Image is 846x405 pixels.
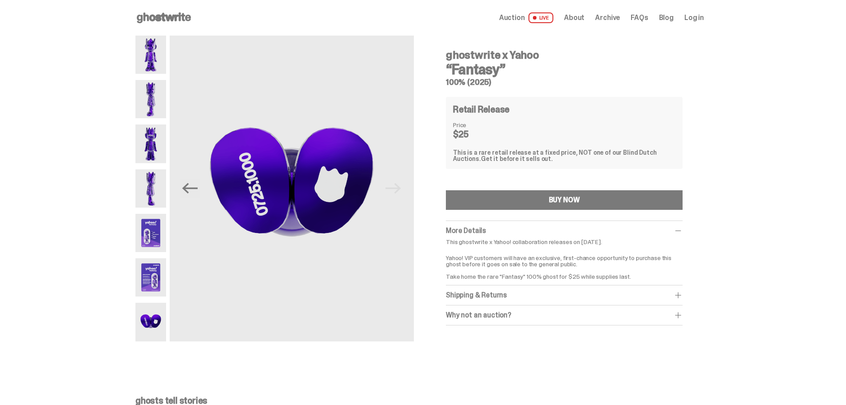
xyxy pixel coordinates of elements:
span: Get it before it sells out. [481,155,553,163]
a: Auction LIVE [499,12,553,23]
span: More Details [446,226,486,235]
h3: “Fantasy” [446,62,683,76]
img: Yahoo-HG---7.png [135,303,166,341]
dd: $25 [453,130,497,139]
a: FAQs [631,14,648,21]
dt: Price [453,122,497,128]
span: Auction [499,14,525,21]
img: Yahoo-HG---4.png [135,169,166,208]
img: Yahoo-HG---5.png [135,214,166,252]
h5: 100% (2025) [446,78,683,86]
img: Yahoo-HG---3.png [135,124,166,163]
p: This ghostwrite x Yahoo! collaboration releases on [DATE]. [446,239,683,245]
a: Archive [595,14,620,21]
button: BUY NOW [446,190,683,210]
div: Shipping & Returns [446,291,683,300]
p: Yahoo! VIP customers will have an exclusive, first-chance opportunity to purchase this ghost befo... [446,249,683,280]
h4: Retail Release [453,105,509,114]
div: BUY NOW [549,196,580,204]
span: LIVE [528,12,554,23]
a: About [564,14,584,21]
p: ghosts tell stories [135,396,704,405]
h4: ghostwrite x Yahoo [446,50,683,60]
img: Yahoo-HG---7.png [170,36,414,341]
img: Yahoo-HG---6.png [135,258,166,297]
button: Previous [180,179,200,198]
a: Log in [684,14,704,21]
div: This is a rare retail release at a fixed price, NOT one of our Blind Dutch Auctions. [453,149,675,162]
img: Yahoo-HG---1.png [135,36,166,74]
img: Yahoo-HG---2.png [135,80,166,118]
a: Blog [659,14,674,21]
div: Why not an auction? [446,311,683,320]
